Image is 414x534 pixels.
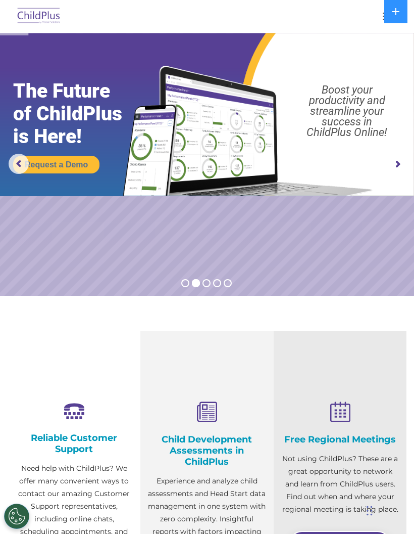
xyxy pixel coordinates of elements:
[286,84,408,138] rs-layer: Boost your productivity and streamline your success in ChildPlus Online!
[4,504,29,529] button: Cookies Settings
[15,5,63,28] img: ChildPlus by Procare Solutions
[367,496,373,526] div: Drag
[148,434,266,467] h4: Child Development Assessments in ChildPlus
[15,432,133,455] h4: Reliable Customer Support
[13,156,99,173] a: Request a Demo
[244,425,414,534] iframe: Chat Widget
[13,80,145,148] rs-layer: The Future of ChildPlus is Here!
